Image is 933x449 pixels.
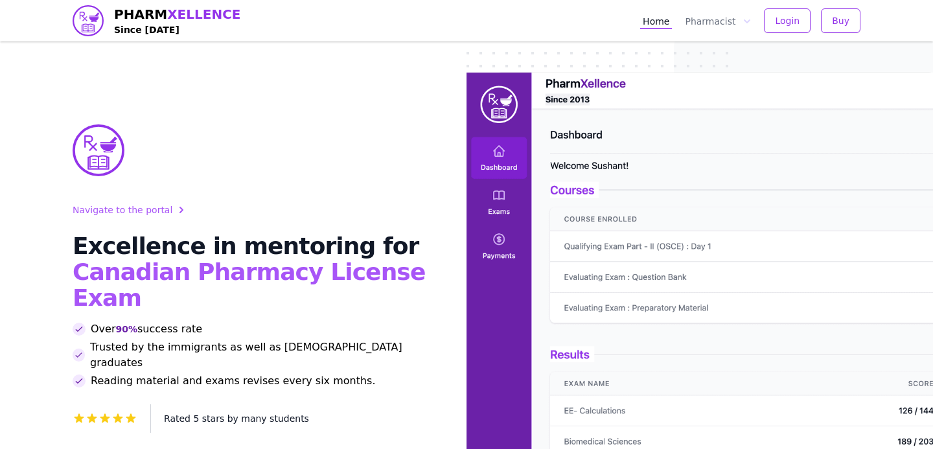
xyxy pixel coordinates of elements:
[115,323,137,336] span: 90%
[764,8,811,33] button: Login
[90,340,435,371] span: Trusted by the immigrants as well as [DEMOGRAPHIC_DATA] graduates
[821,8,860,33] button: Buy
[73,5,104,36] img: PharmXellence logo
[167,6,240,22] span: XELLENCE
[114,5,241,23] span: PHARM
[775,14,800,27] span: Login
[91,373,376,389] span: Reading material and exams revises every six months.
[164,413,309,424] span: Rated 5 stars by many students
[91,321,202,337] span: Over success rate
[832,14,849,27] span: Buy
[73,233,419,259] span: Excellence in mentoring for
[114,23,241,36] h4: Since [DATE]
[640,12,672,29] a: Home
[73,259,425,311] span: Canadian Pharmacy License Exam
[73,124,124,176] img: PharmXellence Logo
[73,203,172,216] span: Navigate to the portal
[682,12,754,29] button: Pharmacist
